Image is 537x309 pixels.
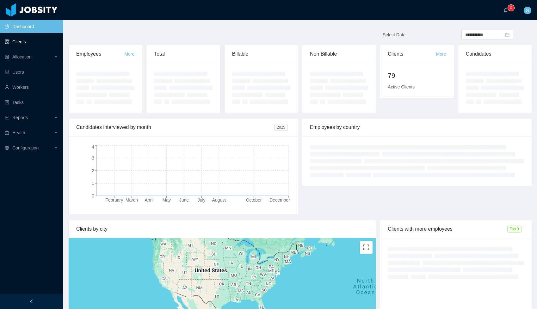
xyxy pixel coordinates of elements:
div: Employees by country [310,118,524,136]
tspan: 2 [92,168,94,173]
button: Toggle fullscreen view [360,241,373,254]
a: icon: userWorkers [5,81,58,94]
sup: 0 [508,5,514,11]
div: Clients by city [76,220,368,238]
a: icon: robotUsers [5,66,58,78]
span: Reports [12,115,28,120]
tspan: 4 [92,144,94,149]
i: icon: solution [5,55,9,59]
tspan: May [163,197,171,203]
span: 2025 [274,124,288,131]
i: icon: calendar [505,33,509,37]
a: icon: pie-chartDashboard [5,20,58,33]
a: icon: auditClients [5,35,58,48]
tspan: July [198,197,206,203]
tspan: March [126,197,138,203]
i: icon: line-chart [5,115,9,120]
a: More [124,51,134,57]
i: icon: medicine-box [5,130,9,135]
span: Allocation [12,54,32,59]
span: Health [12,130,25,135]
a: icon: profileTasks [5,96,58,109]
h2: 79 [388,70,446,81]
tspan: February [105,197,123,203]
span: Active Clients [388,84,415,89]
tspan: 3 [92,155,94,161]
tspan: 1 [92,181,94,186]
a: More [436,51,446,57]
div: Employees [76,45,124,63]
div: Clients [388,45,436,63]
span: Select Date [383,32,405,37]
tspan: April [145,197,154,203]
tspan: October [246,197,262,203]
div: Total [154,45,212,63]
i: icon: setting [5,146,9,150]
tspan: 0 [92,193,94,198]
span: Configuration [12,145,39,150]
div: Billable [232,45,290,63]
div: Non Billable [310,45,368,63]
tspan: August [212,197,226,203]
div: Candidates interviewed by month [76,118,274,136]
tspan: June [179,197,189,203]
span: S [526,7,529,14]
div: Clients with more employees [388,220,507,238]
tspan: December [269,197,290,203]
div: Candidates [466,45,524,63]
i: icon: bell [503,8,508,12]
span: Top 3 [507,226,522,233]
